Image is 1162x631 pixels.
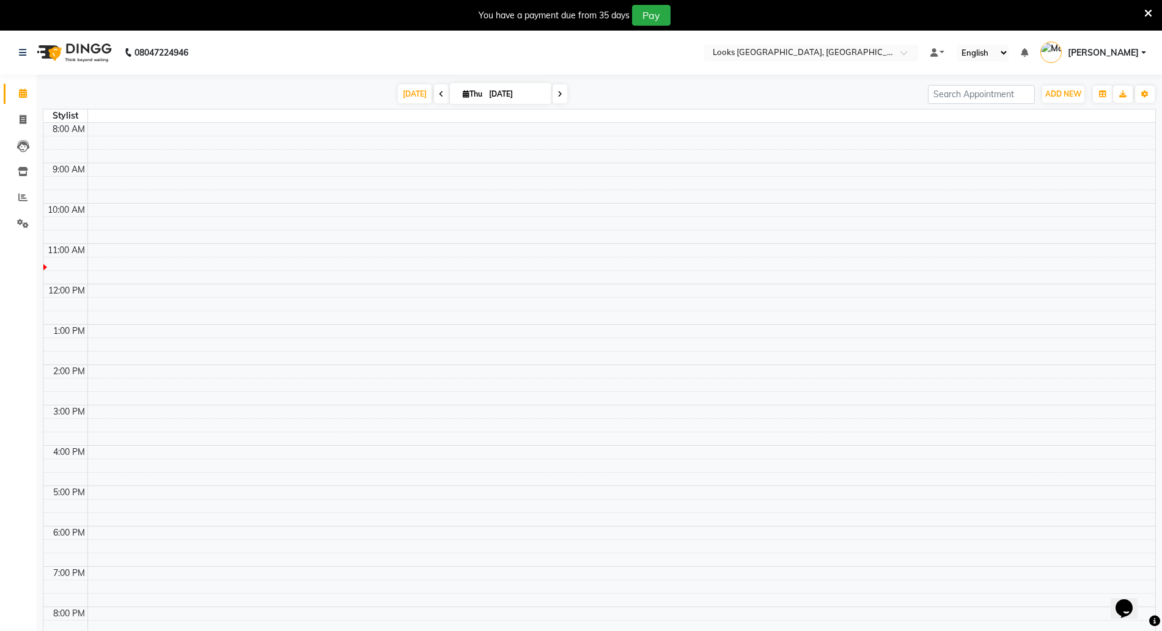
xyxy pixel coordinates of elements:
[43,109,87,122] div: Stylist
[1042,86,1084,103] button: ADD NEW
[51,365,87,378] div: 2:00 PM
[632,5,671,26] button: Pay
[50,163,87,176] div: 9:00 AM
[46,284,87,297] div: 12:00 PM
[31,35,115,70] img: logo
[51,405,87,418] div: 3:00 PM
[51,325,87,338] div: 1:00 PM
[51,526,87,539] div: 6:00 PM
[1045,89,1081,98] span: ADD NEW
[51,567,87,580] div: 7:00 PM
[479,9,630,22] div: You have a payment due from 35 days
[45,204,87,216] div: 10:00 AM
[1040,42,1062,63] img: Mangesh Mishra
[485,85,546,103] input: 2025-09-04
[51,446,87,459] div: 4:00 PM
[460,89,485,98] span: Thu
[398,84,432,103] span: [DATE]
[928,85,1035,104] input: Search Appointment
[51,486,87,499] div: 5:00 PM
[45,244,87,257] div: 11:00 AM
[1068,46,1139,59] span: [PERSON_NAME]
[50,123,87,136] div: 8:00 AM
[134,35,188,70] b: 08047224946
[51,607,87,620] div: 8:00 PM
[1111,582,1150,619] iframe: chat widget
